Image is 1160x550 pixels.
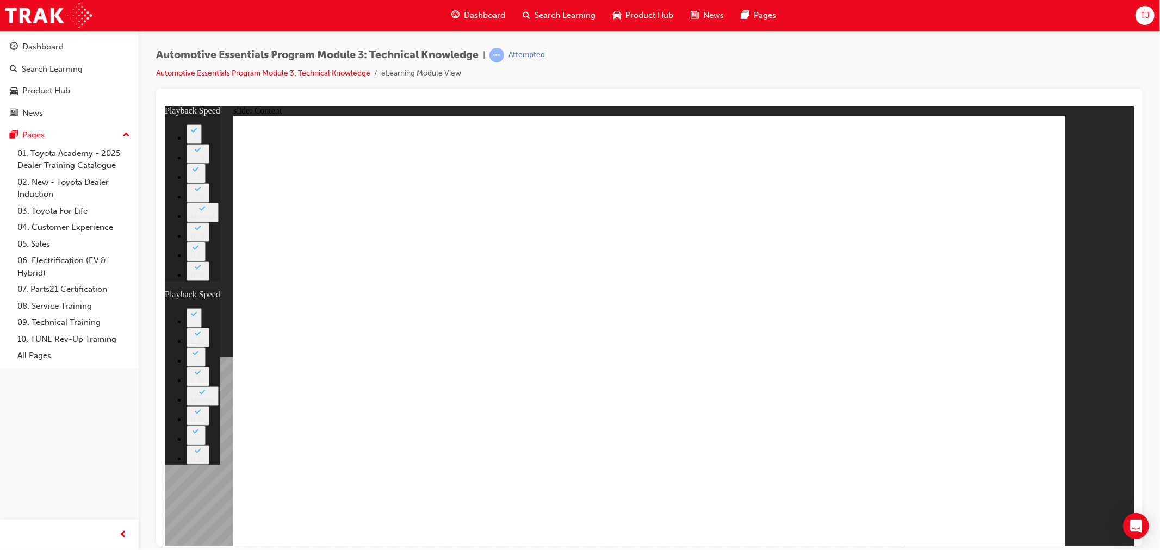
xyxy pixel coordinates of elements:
img: Trak [5,3,92,28]
span: car-icon [10,86,18,96]
li: eLearning Module View [381,67,461,80]
span: pages-icon [741,9,749,22]
a: car-iconProduct Hub [604,4,682,27]
a: search-iconSearch Learning [514,4,604,27]
span: learningRecordVerb_ATTEMPT-icon [489,48,504,62]
span: guage-icon [451,9,460,22]
a: 03. Toyota For Life [13,203,134,220]
span: Search Learning [535,9,595,22]
div: News [22,107,43,120]
span: Automotive Essentials Program Module 3: Technical Knowledge [156,49,479,61]
a: 08. Service Training [13,298,134,315]
a: 01. Toyota Academy - 2025 Dealer Training Catalogue [13,145,134,174]
a: pages-iconPages [733,4,785,27]
span: car-icon [613,9,621,22]
a: News [4,103,134,123]
button: Pages [4,125,134,145]
span: Pages [754,9,776,22]
span: Product Hub [625,9,673,22]
span: | [483,49,485,61]
span: guage-icon [10,42,18,52]
span: up-icon [122,128,130,142]
div: Pages [22,129,45,141]
span: news-icon [691,9,699,22]
span: Dashboard [464,9,505,22]
a: 06. Electrification (EV & Hybrid) [13,252,134,281]
a: Automotive Essentials Program Module 3: Technical Knowledge [156,68,370,78]
a: All Pages [13,347,134,364]
a: 05. Sales [13,236,134,253]
div: Search Learning [22,63,83,76]
div: Open Intercom Messenger [1123,513,1149,539]
a: Search Learning [4,59,134,79]
div: Product Hub [22,85,70,97]
div: Dashboard [22,41,64,53]
button: DashboardSearch LearningProduct HubNews [4,35,134,125]
span: pages-icon [10,130,18,140]
span: search-icon [10,65,17,74]
a: Dashboard [4,37,134,57]
a: guage-iconDashboard [443,4,514,27]
span: News [703,9,724,22]
span: search-icon [523,9,530,22]
span: TJ [1140,9,1150,22]
button: TJ [1136,6,1155,25]
span: prev-icon [120,528,128,542]
a: Product Hub [4,81,134,101]
a: 02. New - Toyota Dealer Induction [13,174,134,203]
a: 07. Parts21 Certification [13,281,134,298]
a: 04. Customer Experience [13,219,134,236]
a: 10. TUNE Rev-Up Training [13,331,134,348]
a: 09. Technical Training [13,314,134,331]
span: news-icon [10,109,18,118]
a: news-iconNews [682,4,733,27]
div: Attempted [508,50,545,60]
